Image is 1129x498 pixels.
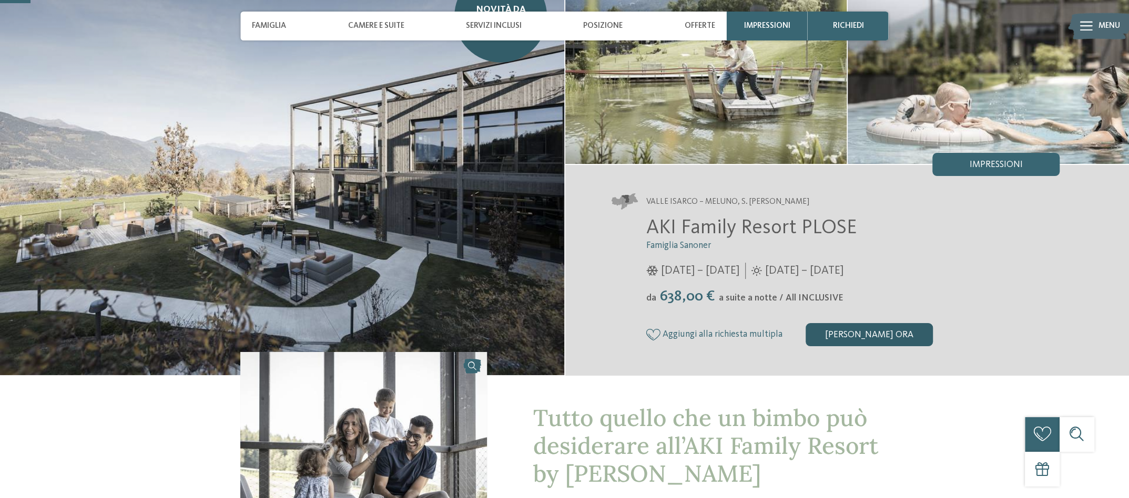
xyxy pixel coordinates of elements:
[646,294,656,303] span: da
[744,21,790,30] span: Impressioni
[533,403,878,488] span: Tutto quello che un bimbo può desiderare all’AKI Family Resort by [PERSON_NAME]
[646,241,711,250] span: Famiglia Sanoner
[646,218,857,238] span: AKI Family Resort PLOSE
[832,21,863,30] span: richiedi
[661,263,739,279] span: [DATE] – [DATE]
[646,266,658,276] i: Orari d'apertura inverno
[646,196,809,208] span: Valle Isarco – Meluno, S. [PERSON_NAME]
[252,21,286,30] span: Famiglia
[806,323,933,346] div: [PERSON_NAME] ora
[348,21,404,30] span: Camere e Suite
[657,289,718,304] span: 638,00 €
[751,266,762,276] i: Orari d'apertura estate
[969,160,1022,170] span: Impressioni
[663,329,782,339] span: Aggiungi alla richiesta multipla
[765,263,843,279] span: [DATE] – [DATE]
[685,21,715,30] span: Offerte
[463,4,538,29] span: NOVITÀ da novembre 2024
[466,21,522,30] span: Servizi inclusi
[719,294,843,303] span: a suite a notte / All INCLUSIVE
[583,21,623,30] span: Posizione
